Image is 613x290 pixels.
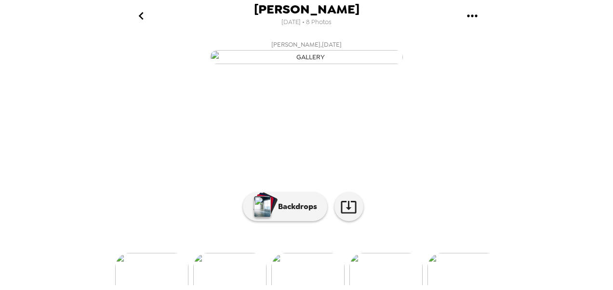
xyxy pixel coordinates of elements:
button: [PERSON_NAME],[DATE] [114,36,499,67]
img: gallery [210,50,403,64]
span: [PERSON_NAME] , [DATE] [271,39,342,50]
span: [PERSON_NAME] [254,3,360,16]
p: Backdrops [273,201,317,212]
button: Backdrops [243,192,327,221]
span: [DATE] • 8 Photos [281,16,332,29]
